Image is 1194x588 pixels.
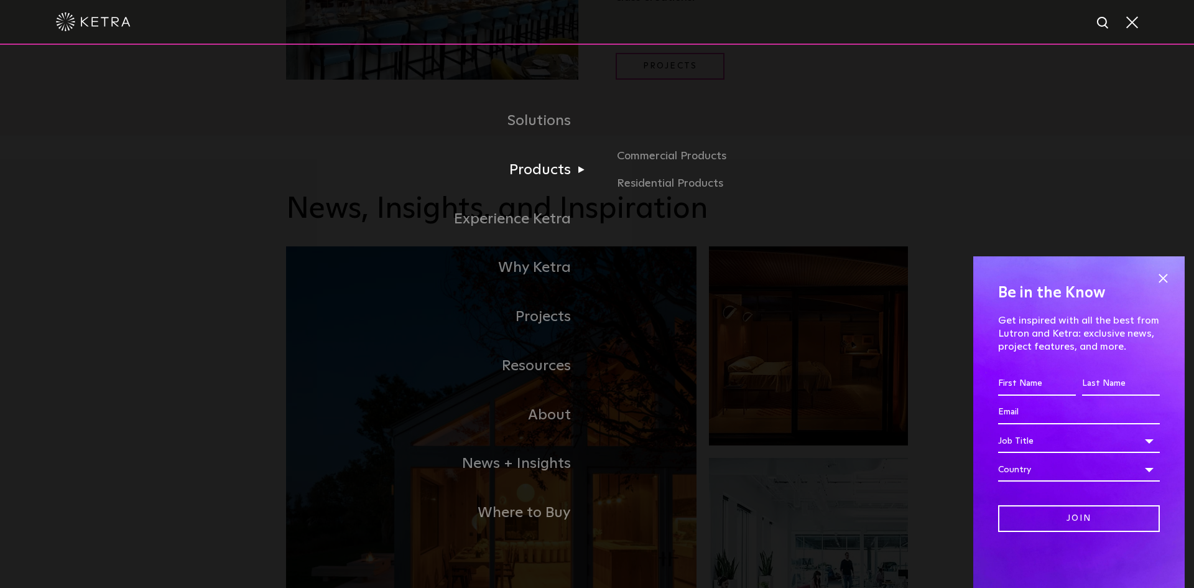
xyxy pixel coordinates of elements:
a: Projects [286,292,597,342]
div: Country [998,458,1160,482]
img: search icon [1096,16,1111,31]
a: News + Insights [286,439,597,488]
input: First Name [998,372,1076,396]
div: Navigation Menu [286,96,908,538]
a: Why Ketra [286,243,597,292]
a: About [286,391,597,440]
a: Commercial Products [617,147,908,175]
a: Experience Ketra [286,195,597,244]
a: Where to Buy [286,488,597,538]
img: ketra-logo-2019-white [56,12,131,31]
div: Job Title [998,429,1160,453]
h4: Be in the Know [998,281,1160,305]
input: Email [998,401,1160,424]
p: Get inspired with all the best from Lutron and Ketra: exclusive news, project features, and more. [998,314,1160,353]
input: Join [998,505,1160,532]
a: Products [286,146,597,195]
a: Resources [286,342,597,391]
input: Last Name [1082,372,1160,396]
a: Solutions [286,96,597,146]
a: Residential Products [617,175,908,193]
